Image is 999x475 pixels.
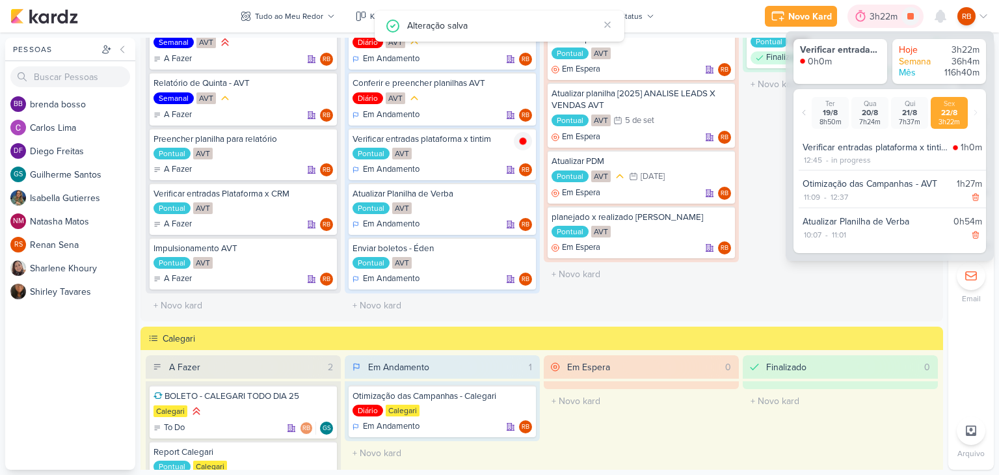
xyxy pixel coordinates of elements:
div: b r e n d a b o s s o [30,98,135,111]
div: AVT [591,170,611,182]
div: Pontual [353,257,390,269]
div: Rogerio Bispo [320,53,333,66]
div: Pessoas [10,44,99,55]
div: Impulsionamento AVT [153,243,333,254]
p: RB [522,277,529,283]
div: Guilherme Santos [10,167,26,182]
div: Mês [899,67,938,79]
div: Rogerio Bispo [320,273,333,286]
div: Prioridade Média [613,170,626,183]
div: 3h22m [940,44,979,56]
p: Em Andamento [363,109,420,122]
div: Hoje [899,44,938,56]
p: RB [323,277,330,283]
div: Diário [353,405,383,416]
div: 8h50m [814,118,846,126]
div: Renan Sena [10,237,26,252]
div: Responsável: Rogerio Bispo [519,163,532,176]
div: - [823,229,831,241]
div: S h i r l e y T a v a r e s [30,285,135,299]
div: [DATE] [641,172,665,181]
p: A Fazer [164,273,192,286]
div: Rogerio Bispo [519,163,532,176]
div: Calegari [163,332,939,346]
p: Em Espera [562,187,600,200]
div: Verificar entradas plataforma x tintim [800,44,881,56]
div: Enviar boletos - Éden [353,243,532,254]
div: To Do [153,422,185,435]
div: AVT [591,47,611,59]
div: Em Andamento [368,360,429,374]
p: To Do [164,422,185,435]
div: I s a b e l l a G u t i e r r e s [30,191,135,205]
div: 7h24m [854,118,886,126]
div: Pontual [552,226,589,238]
div: Verificar entradas plataforma x tintim [803,141,948,154]
div: AVT [193,148,213,159]
div: Atualizar Planilha de Verba [353,188,532,200]
p: NM [13,218,24,225]
input: + Novo kard [546,265,736,284]
div: Responsável: Rogerio Bispo [718,131,731,144]
div: 2 [323,360,338,374]
div: Responsável: Rogerio Bispo [519,53,532,66]
div: Responsável: Rogerio Bispo [320,273,333,286]
div: Em Andamento [353,163,420,176]
div: Em Espera [552,131,600,144]
div: Rogerio Bispo [519,109,532,122]
div: Responsável: Rogerio Bispo [519,218,532,231]
div: Semana [899,56,938,68]
div: 21/8 [894,108,926,118]
img: Shirley Tavares [10,284,26,299]
div: A Fazer [153,218,192,231]
div: 7h37m [894,118,926,126]
div: Responsável: Rogerio Bispo [718,187,731,200]
div: Responsável: Rogerio Bispo [519,109,532,122]
p: RB [721,67,728,74]
div: 3h22m [933,118,965,126]
div: Atualizar PDM [552,156,731,167]
div: Calegari [153,405,187,417]
div: Sex [933,100,965,108]
div: AVT [392,148,412,159]
div: Calegari [193,461,227,472]
div: Em Espera [552,241,600,254]
p: RB [522,57,529,63]
div: Rogerio Bispo [300,422,313,435]
div: Responsável: Guilherme Santos [320,422,333,435]
div: Pontual [353,202,390,214]
p: DF [14,148,23,155]
img: Isabella Gutierres [10,190,26,206]
div: AVT [196,92,216,104]
p: bb [14,101,23,108]
p: RB [522,222,529,228]
p: Em Espera [562,131,600,144]
div: AVT [193,202,213,214]
img: Carlos Lima [10,120,26,135]
div: Em Espera [552,187,600,200]
div: Atualizar Planilha de Verba [803,215,948,228]
input: + Novo kard [745,75,935,94]
p: RB [522,424,529,431]
div: Responsável: Rogerio Bispo [320,109,333,122]
p: RB [522,167,529,174]
div: Rogerio Bispo [320,218,333,231]
div: 12:37 [829,191,849,203]
div: AVT [386,36,405,48]
div: Colaboradores: Rogerio Bispo [300,422,316,435]
div: Prioridade Média [408,92,421,105]
p: RB [721,191,728,197]
div: 11:01 [831,229,847,241]
div: Rogerio Bispo [320,109,333,122]
div: Semanal [153,36,194,48]
div: Verificar entradas Plataforma x CRM [153,188,333,200]
div: Rogerio Bispo [519,218,532,231]
p: Em Andamento [363,163,420,176]
div: - [821,191,829,203]
button: Novo Kard [765,6,837,27]
div: Conferir e preencher planilhas AVT [353,77,532,89]
p: RB [323,113,330,119]
div: Otimização das Campanhas - Calegari [353,390,532,402]
div: 0 [720,360,736,374]
div: AVT [392,257,412,269]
